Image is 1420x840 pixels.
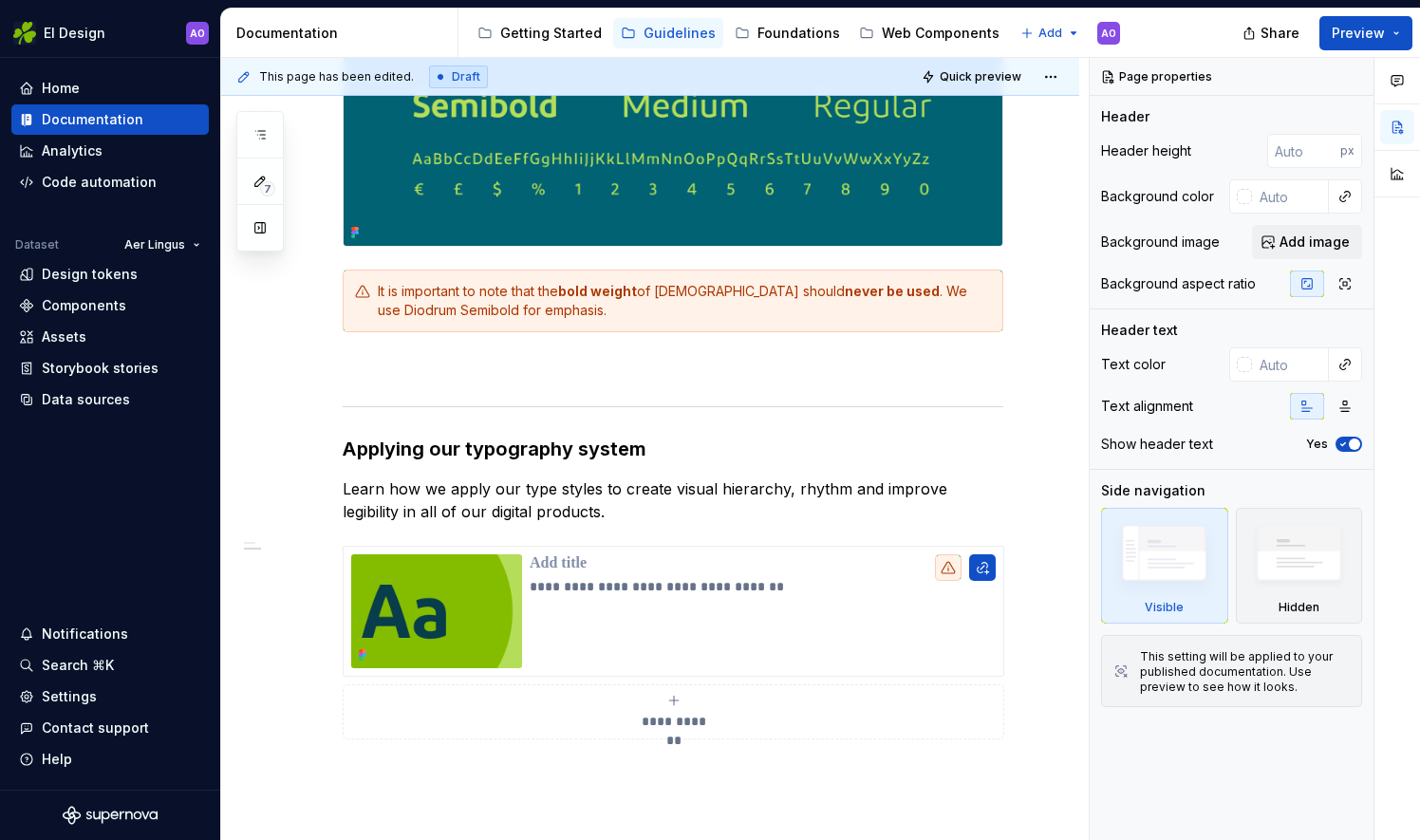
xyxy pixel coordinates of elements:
div: Foundations [757,24,840,43]
div: Background image [1101,233,1220,252]
div: Page tree [470,14,1011,52]
div: Components [42,296,126,315]
a: Getting Started [470,18,609,48]
div: Visible [1145,600,1184,615]
button: Quick preview [916,64,1030,90]
button: Aer Lingus [116,232,209,258]
div: Search ⌘K [42,656,114,675]
a: Foundations [727,18,848,48]
button: Preview [1319,16,1412,50]
div: Notifications [42,625,128,644]
div: Side navigation [1101,481,1205,500]
div: Header [1101,107,1149,126]
span: 7 [260,181,275,196]
input: Auto [1252,179,1329,214]
div: Design tokens [42,265,138,284]
div: This setting will be applied to your published documentation. Use preview to see how it looks. [1140,649,1350,695]
img: 93c23ae7-d296-4da8-b076-7cd989c2f914.png [351,554,522,668]
span: Aer Lingus [124,237,185,252]
div: Documentation [42,110,143,129]
div: Getting Started [500,24,602,43]
a: Storybook stories [11,353,209,383]
p: Learn how we apply our type styles to create visual hierarchy, rhythm and improve legibility in a... [343,477,1003,523]
div: Header text [1101,321,1178,340]
span: Add [1038,26,1062,41]
span: Share [1261,24,1299,43]
div: Documentation [236,24,450,43]
a: Settings [11,681,209,712]
a: Documentation [11,104,209,135]
span: This page has been edited. [259,69,414,84]
div: It is important to note that the of [DEMOGRAPHIC_DATA] should . We use Diodrum Semibold for empha... [378,282,991,320]
div: EI Design [44,24,105,43]
div: Contact support [42,719,149,737]
div: Assets [42,327,86,346]
button: Add [1015,20,1086,47]
a: Code automation [11,167,209,197]
a: Components [11,290,209,321]
a: Design tokens [11,259,209,289]
div: Analytics [42,141,103,160]
input: Auto [1252,347,1329,382]
p: px [1340,143,1355,159]
div: Data sources [42,390,130,409]
div: Storybook stories [42,359,159,378]
button: EI DesignAO [4,12,216,53]
div: Background aspect ratio [1101,274,1256,293]
strong: never be used [845,283,940,299]
div: Hidden [1279,600,1319,615]
span: Quick preview [940,69,1021,84]
button: Notifications [11,619,209,649]
label: Yes [1306,437,1328,452]
div: Home [42,79,80,98]
div: Help [42,750,72,769]
a: App Components [1011,18,1163,48]
button: Help [11,744,209,775]
a: Data sources [11,384,209,415]
a: Guidelines [613,18,723,48]
div: Hidden [1236,508,1363,624]
span: Draft [452,69,480,84]
div: AO [190,26,205,41]
input: Auto [1267,134,1340,168]
button: Share [1233,16,1312,50]
div: Guidelines [644,24,716,43]
div: Code automation [42,173,157,192]
div: Settings [42,687,97,706]
div: Visible [1101,508,1228,624]
span: Preview [1332,24,1385,43]
span: Add image [1280,233,1350,252]
div: AO [1101,26,1116,41]
a: Home [11,73,209,103]
div: Background color [1101,187,1214,206]
button: Search ⌘K [11,650,209,681]
img: 56b5df98-d96d-4d7e-807c-0afdf3bdaefa.png [13,22,36,45]
button: Contact support [11,713,209,743]
div: Header height [1101,141,1191,160]
div: Text color [1101,355,1166,374]
strong: bold weight [558,283,637,299]
h3: Applying our typography system [343,436,1003,462]
a: Analytics [11,136,209,166]
button: Add image [1252,225,1362,259]
a: Web Components [851,18,1007,48]
div: Show header text [1101,435,1213,454]
div: Dataset [15,237,59,252]
div: Web Components [882,24,1000,43]
div: Text alignment [1101,397,1193,416]
a: Assets [11,322,209,352]
svg: Supernova Logo [63,806,158,825]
